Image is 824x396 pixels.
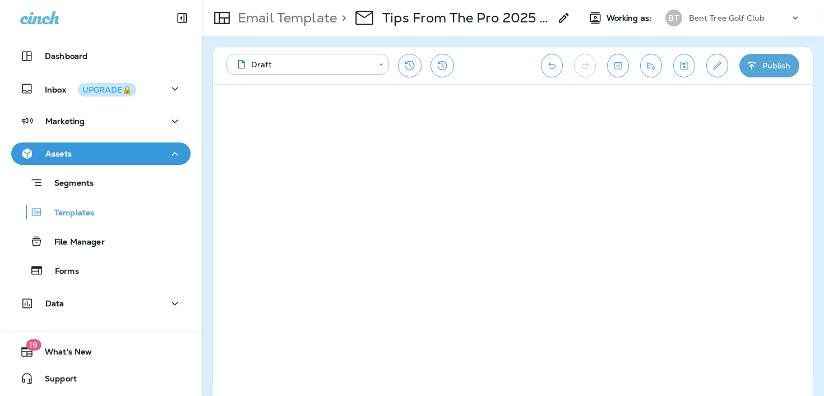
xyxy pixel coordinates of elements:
span: What's New [34,347,92,361]
div: BT [665,10,682,26]
p: Tips From The Pro 2025 - 10/15 [382,10,550,26]
p: Templates [43,208,94,219]
div: Draft [234,59,371,70]
button: Collapse Sidebar [166,7,198,29]
button: Publish [739,54,799,77]
button: Support [11,367,191,390]
p: Email Template [233,10,337,26]
button: View Changelog [430,54,454,77]
button: Edit details [706,54,728,77]
button: Segments [11,171,191,195]
p: Forms [44,266,79,277]
button: File Manager [11,229,191,253]
button: InboxUPGRADE🔒 [11,77,191,100]
p: Inbox [45,83,136,95]
button: Assets [11,142,191,165]
button: Templates [11,200,191,224]
p: Dashboard [45,52,87,61]
span: Support [34,374,77,388]
p: Segments [43,178,94,190]
p: Marketing [45,117,85,126]
span: 19 [26,339,41,351]
button: Save [673,54,695,77]
p: > [337,10,346,26]
button: Data [11,292,191,315]
button: 19What's New [11,340,191,363]
p: Bent Tree Golf Club [689,13,765,22]
button: Send test email [640,54,662,77]
button: Restore from previous version [398,54,422,77]
div: UPGRADE🔒 [82,86,132,94]
p: Data [45,299,64,308]
button: Dashboard [11,45,191,67]
p: File Manager [43,237,105,248]
button: Toggle preview [607,54,629,77]
button: Forms [11,259,191,282]
button: Undo [541,54,563,77]
span: Working as: [607,13,654,23]
p: Assets [45,149,72,158]
button: UPGRADE🔒 [78,83,136,96]
button: Marketing [11,110,191,132]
